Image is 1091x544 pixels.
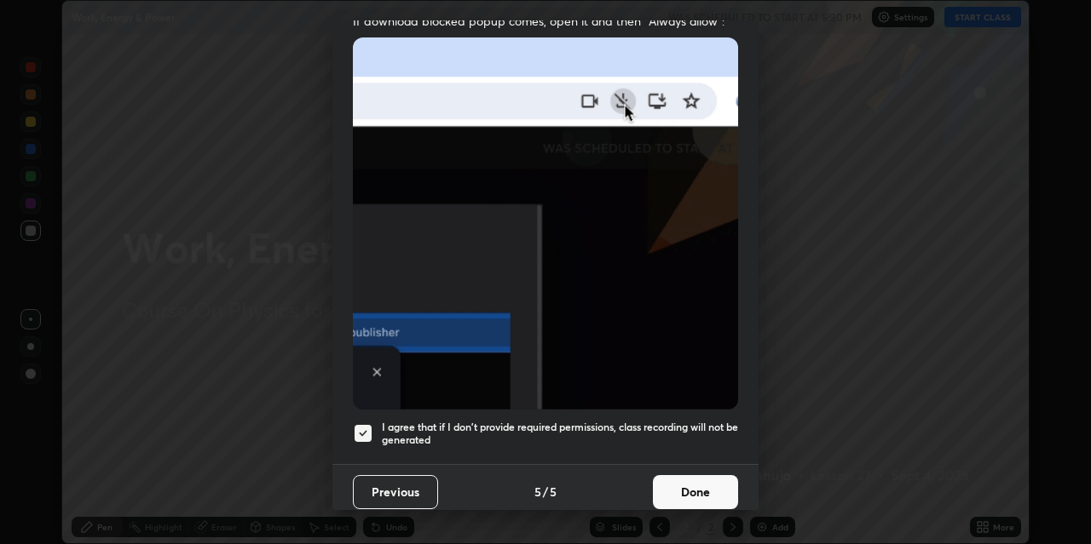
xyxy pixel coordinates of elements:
[550,483,557,501] h4: 5
[382,421,738,447] h5: I agree that if I don't provide required permissions, class recording will not be generated
[534,483,541,501] h4: 5
[543,483,548,501] h4: /
[353,13,738,29] span: If download blocked popup comes, open it and then "Always allow":
[653,475,738,509] button: Done
[353,475,438,509] button: Previous
[353,37,738,409] img: downloads-permission-blocked.gif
